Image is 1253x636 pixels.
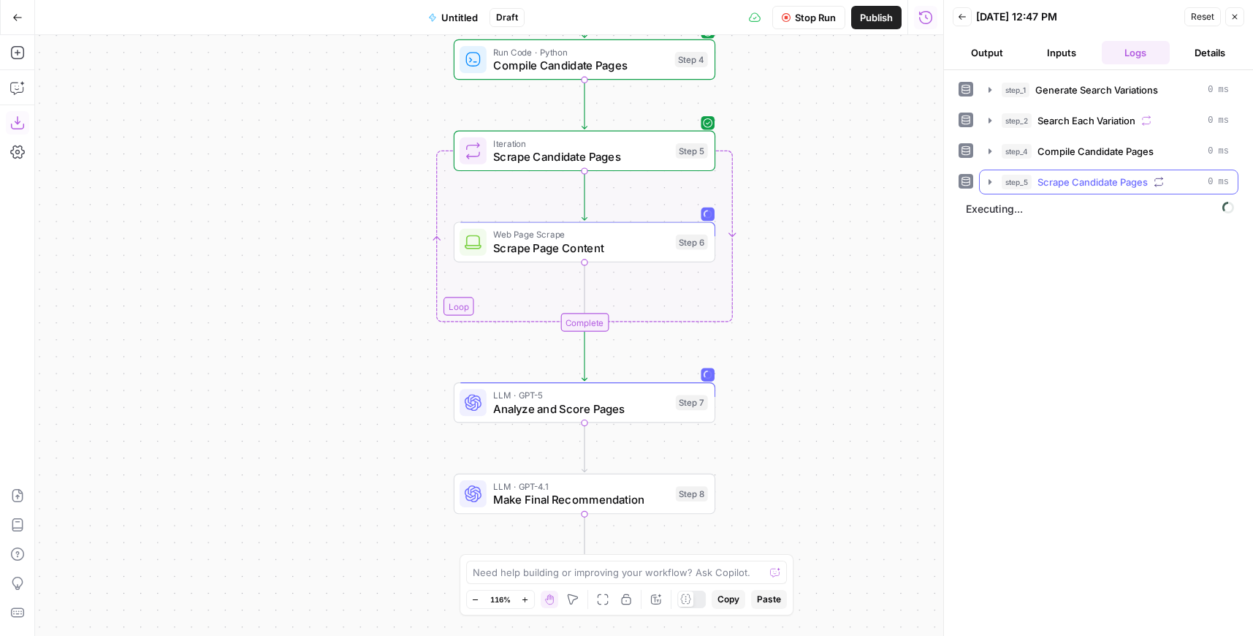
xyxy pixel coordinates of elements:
g: Edge from step_7 to step_8 [582,423,587,472]
span: Paste [757,593,781,606]
span: 0 ms [1208,175,1229,189]
div: Run Code · PythonCompile Candidate PagesStep 4 [454,39,715,80]
button: 0 ms [980,78,1238,102]
span: step_5 [1002,175,1032,189]
button: Stop Run [772,6,845,29]
button: Publish [851,6,902,29]
span: Publish [860,10,893,25]
span: Web Page Scrape [493,228,669,241]
span: 0 ms [1208,83,1229,96]
span: 0 ms [1208,145,1229,158]
span: Stop Run [795,10,836,25]
button: Details [1176,41,1244,64]
button: 0 ms [980,170,1238,194]
span: Iteration [493,137,669,150]
div: EndOutput [454,565,715,605]
button: 0 ms [980,109,1238,132]
span: Make Final Recommendation [493,491,669,508]
div: LoopIterationScrape Candidate PagesStep 5 [454,131,715,171]
div: Web Page ScrapeScrape Page ContentStep 6 [454,222,715,262]
span: Draft [496,11,518,24]
span: Scrape Candidate Pages [1037,175,1148,189]
div: LLM · GPT-4.1Make Final RecommendationStep 8 [454,474,715,514]
span: Compile Candidate Pages [493,57,668,74]
g: Edge from step_8 to end [582,514,587,563]
span: Copy [717,593,739,606]
span: LLM · GPT-5 [493,388,669,401]
span: Reset [1191,10,1214,23]
span: LLM · GPT-4.1 [493,480,669,493]
span: step_1 [1002,83,1029,97]
button: Inputs [1027,41,1096,64]
button: Output [953,41,1021,64]
g: Edge from step_5 to step_6 [582,171,587,220]
div: Step 6 [676,235,708,250]
span: Run Code · Python [493,45,668,58]
div: Step 5 [676,143,708,159]
span: Compile Candidate Pages [1037,144,1154,159]
g: Edge from step_5-iteration-end to step_7 [582,332,587,381]
button: Logs [1102,41,1170,64]
span: Scrape Candidate Pages [493,148,669,165]
div: Step 7 [676,395,708,410]
span: step_2 [1002,113,1032,128]
span: 116% [490,594,511,605]
button: Copy [712,590,745,609]
span: step_4 [1002,144,1032,159]
button: 0 ms [980,140,1238,163]
div: Step 8 [676,486,708,501]
g: Edge from step_4 to step_5 [582,80,587,129]
div: Step 4 [675,52,708,67]
button: Untitled [419,6,487,29]
span: Executing... [961,197,1238,221]
span: Scrape Page Content [493,240,669,257]
div: Complete [454,313,715,331]
div: Complete [560,313,609,331]
span: Search Each Variation [1037,113,1135,128]
button: Reset [1184,7,1221,26]
span: Analyze and Score Pages [493,400,669,417]
span: 0 ms [1208,114,1229,127]
div: LLM · GPT-5Analyze and Score PagesStep 7 [454,382,715,423]
span: Generate Search Variations [1035,83,1158,97]
button: Paste [751,590,787,609]
span: Untitled [441,10,478,25]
